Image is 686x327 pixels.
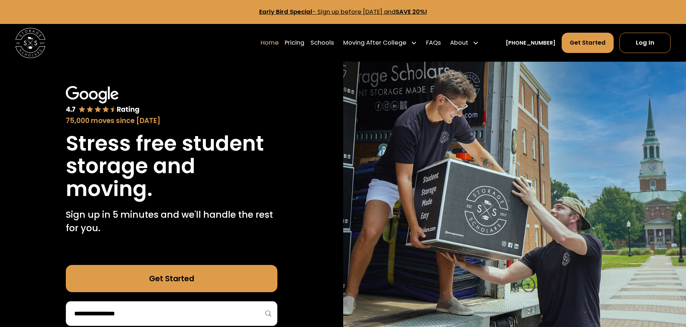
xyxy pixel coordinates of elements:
[259,8,427,16] a: Early Bird Special- Sign up before [DATE] andSAVE 20%!
[506,39,555,47] a: [PHONE_NUMBER]
[340,32,420,53] div: Moving After College
[310,32,334,53] a: Schools
[396,8,427,16] strong: SAVE 20%!
[259,8,312,16] strong: Early Bird Special
[285,32,304,53] a: Pricing
[447,32,482,53] div: About
[66,116,277,126] div: 75,000 moves since [DATE]
[426,32,441,53] a: FAQs
[450,38,468,48] div: About
[15,28,45,58] a: home
[343,38,406,48] div: Moving After College
[261,32,279,53] a: Home
[562,33,614,53] a: Get Started
[66,265,277,292] a: Get Started
[619,33,671,53] a: Log In
[66,86,140,114] img: Google 4.7 star rating
[66,208,277,235] p: Sign up in 5 minutes and we'll handle the rest for you.
[66,132,277,201] h1: Stress free student storage and moving.
[15,28,45,58] img: Storage Scholars main logo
